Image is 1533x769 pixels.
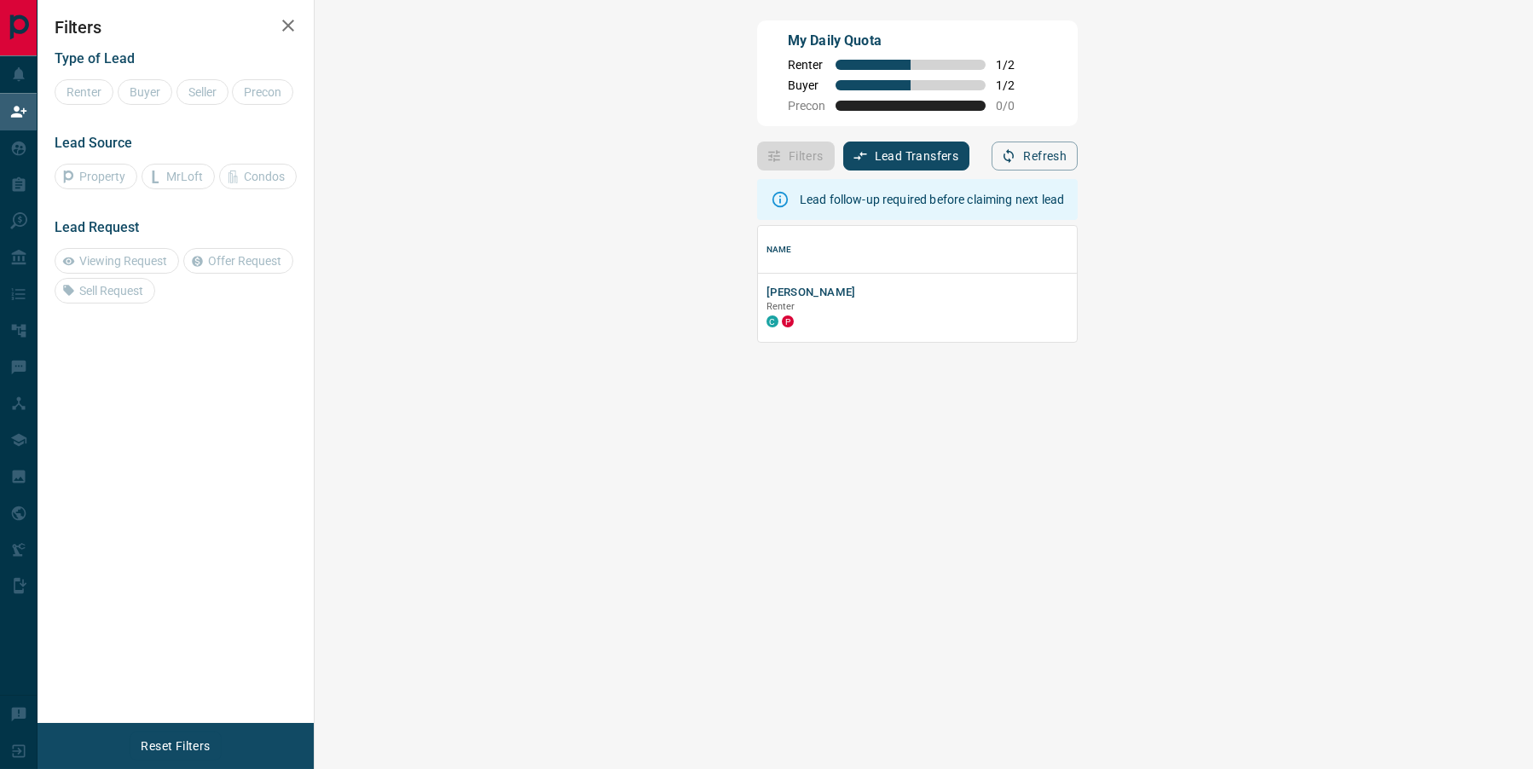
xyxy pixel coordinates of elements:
button: [PERSON_NAME] [766,285,856,301]
button: Lead Transfers [843,142,970,171]
span: Precon [788,99,825,113]
span: Lead Request [55,219,139,235]
div: property.ca [782,315,794,327]
span: Buyer [788,78,825,92]
span: 0 / 0 [996,99,1033,113]
button: Refresh [992,142,1078,171]
span: 1 / 2 [996,78,1033,92]
span: Lead Source [55,135,132,151]
div: Lead follow-up required before claiming next lead [800,184,1064,215]
span: 1 / 2 [996,58,1033,72]
span: Renter [766,301,795,312]
span: Type of Lead [55,50,135,66]
div: Name [766,226,792,274]
div: Name [758,226,1258,274]
p: My Daily Quota [788,31,1033,51]
h2: Filters [55,17,297,38]
button: Reset Filters [130,731,221,760]
div: condos.ca [766,315,778,327]
span: Renter [788,58,825,72]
